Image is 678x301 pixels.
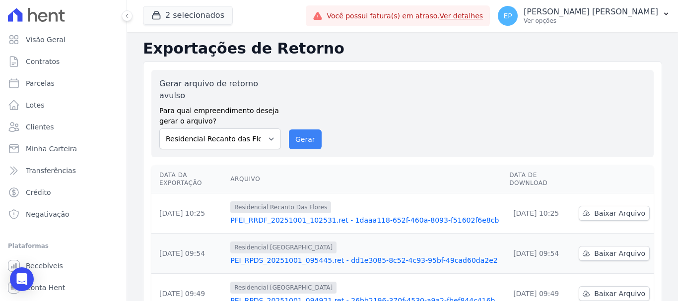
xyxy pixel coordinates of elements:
[4,278,123,298] a: Conta Hent
[524,17,658,25] p: Ver opções
[594,248,645,258] span: Baixar Arquivo
[579,206,650,221] a: Baixar Arquivo
[524,7,658,17] p: [PERSON_NAME] [PERSON_NAME]
[4,161,123,181] a: Transferências
[230,282,337,294] span: Residencial [GEOGRAPHIC_DATA]
[4,182,123,202] a: Crédito
[4,52,123,71] a: Contratos
[143,40,662,58] h2: Exportações de Retorno
[505,165,575,193] th: Data de Download
[230,255,501,265] a: PEI_RPDS_20251001_095445.ret - dd1e3085-8c52-4c93-95bf-49cad60da2e2
[440,12,483,20] a: Ver detalhes
[230,241,337,253] span: Residencial [GEOGRAPHIC_DATA]
[26,261,63,271] span: Recebíveis
[26,100,45,110] span: Lotes
[143,6,233,25] button: 2 selecionados
[505,234,575,274] td: [DATE] 09:54
[10,267,34,291] div: Open Intercom Messenger
[289,129,322,149] button: Gerar
[4,95,123,115] a: Lotes
[503,12,512,19] span: EP
[26,144,77,154] span: Minha Carteira
[505,193,575,234] td: [DATE] 10:25
[230,201,331,213] span: Residencial Recanto Das Flores
[4,73,123,93] a: Parcelas
[4,30,123,50] a: Visão Geral
[26,35,66,45] span: Visão Geral
[26,57,60,66] span: Contratos
[151,193,226,234] td: [DATE] 10:25
[4,256,123,276] a: Recebíveis
[159,78,281,102] label: Gerar arquivo de retorno avulso
[151,234,226,274] td: [DATE] 09:54
[26,78,55,88] span: Parcelas
[594,208,645,218] span: Baixar Arquivo
[26,122,54,132] span: Clientes
[579,246,650,261] a: Baixar Arquivo
[26,209,69,219] span: Negativação
[159,102,281,126] label: Para qual empreendimento deseja gerar o arquivo?
[26,166,76,176] span: Transferências
[579,286,650,301] a: Baixar Arquivo
[4,204,123,224] a: Negativação
[594,289,645,299] span: Baixar Arquivo
[26,283,65,293] span: Conta Hent
[4,117,123,137] a: Clientes
[151,165,226,193] th: Data da Exportação
[26,187,51,197] span: Crédito
[490,2,678,30] button: EP [PERSON_NAME] [PERSON_NAME] Ver opções
[4,139,123,159] a: Minha Carteira
[327,11,483,21] span: Você possui fatura(s) em atraso.
[8,240,119,252] div: Plataformas
[226,165,505,193] th: Arquivo
[230,215,501,225] a: PFEI_RRDF_20251001_102531.ret - 1daaa118-652f-460a-8093-f51602f6e8cb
